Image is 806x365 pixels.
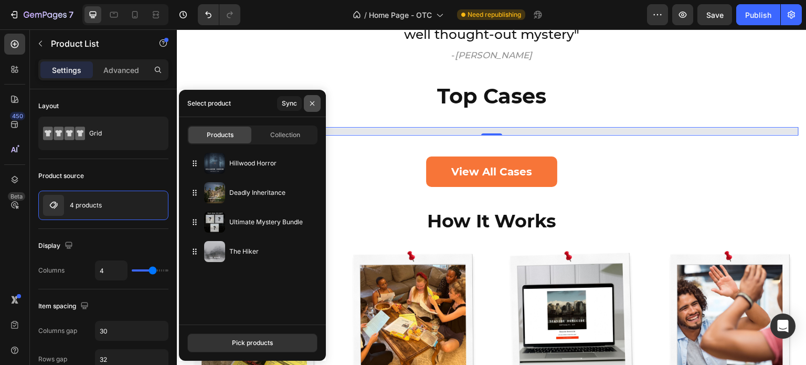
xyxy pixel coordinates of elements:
[177,29,806,365] iframe: Design area
[38,101,59,111] div: Layout
[369,9,432,20] span: Home Page - OTC
[4,4,78,25] button: 7
[10,112,25,120] div: 450
[278,20,356,31] i: [PERSON_NAME]
[187,333,317,352] button: Pick products
[38,171,84,181] div: Product source
[38,299,91,314] div: Item spacing
[103,65,139,76] p: Advanced
[274,20,278,31] span: -
[21,83,61,92] div: Product List
[249,127,380,158] a: View All Cases
[96,321,168,340] input: Auto
[277,96,302,111] button: Sync
[770,314,796,339] div: Open Intercom Messenger
[70,202,102,209] p: 4 products
[43,195,64,216] img: product feature img
[198,4,240,25] div: Undo/Redo
[204,182,225,203] img: collections
[697,4,732,25] button: Save
[274,135,355,149] p: View All Cases
[282,99,297,108] div: Sync
[468,10,521,19] span: Need republishing
[204,153,225,174] img: collections
[96,261,127,280] input: Auto
[8,52,622,81] h2: Top Cases
[745,9,771,20] div: Publish
[232,338,273,348] div: Pick products
[204,212,225,233] img: collections
[51,37,140,50] p: Product List
[229,246,313,257] p: The Hiker
[38,266,65,275] div: Columns
[204,241,225,262] img: collections
[38,354,67,364] div: Rows gap
[207,130,234,140] span: Products
[8,192,25,201] div: Beta
[69,8,73,21] p: 7
[706,11,724,19] span: Save
[52,65,81,76] p: Settings
[229,217,313,227] p: Ultimate Mystery Bundle
[270,130,300,140] span: Collection
[736,4,780,25] button: Publish
[38,326,77,336] div: Columns gap
[89,121,153,145] div: Grid
[229,158,313,169] p: Hillwood Horror
[364,9,367,20] span: /
[38,239,75,253] div: Display
[229,187,313,198] p: Deadly Inheritance
[187,99,231,108] div: Select product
